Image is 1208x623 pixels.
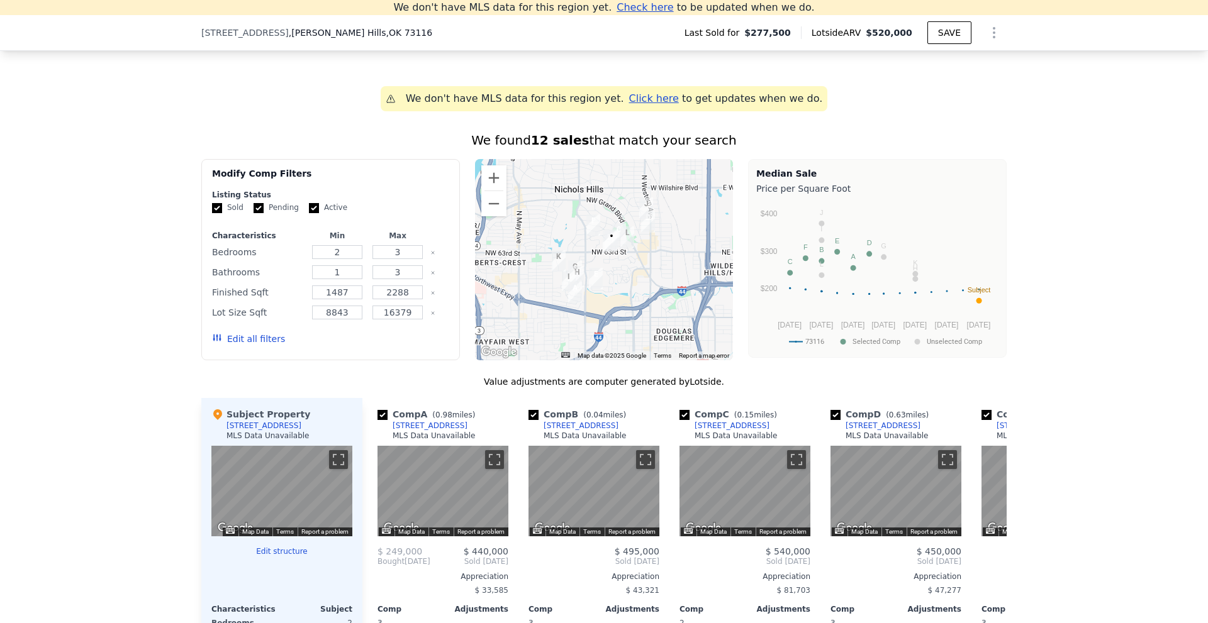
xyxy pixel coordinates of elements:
[778,321,802,329] text: [DATE]
[761,209,778,218] text: $400
[201,375,1007,388] div: Value adjustments are computer generated by Lotside .
[737,411,754,419] span: 0.15
[805,338,824,346] text: 73116
[981,421,1071,431] a: [STREET_ADDRESS]
[938,450,957,469] button: Toggle fullscreen view
[212,190,449,200] div: Listing Status
[881,411,934,419] span: ( miles)
[528,408,631,421] div: Comp B
[464,546,508,556] span: $ 440,000
[700,527,727,536] button: Map Data
[215,520,256,536] img: Google
[985,520,1026,536] a: Open this area in Google Maps (opens a new window)
[788,258,793,265] text: C
[377,446,508,536] div: Map
[329,450,348,469] button: Toggle fullscreen view
[615,546,659,556] span: $ 495,000
[679,604,745,614] div: Comp
[528,604,594,614] div: Comp
[997,421,1071,431] div: [STREET_ADDRESS]
[834,520,875,536] img: Google
[603,231,617,252] div: 6401 Avalon Ln
[639,197,653,219] div: 1108 Marlboro Ln
[846,421,920,431] div: [STREET_ADDRESS]
[612,223,626,245] div: 6426 N Lenox Ave
[679,421,769,431] a: [STREET_ADDRESS]
[226,528,235,534] button: Keyboard shortcuts
[729,411,782,419] span: ( miles)
[377,604,443,614] div: Comp
[830,421,920,431] a: [STREET_ADDRESS]
[212,333,285,345] button: Edit all filters
[544,431,627,441] div: MLS Data Unavailable
[1002,527,1029,536] button: Map Data
[533,528,542,534] button: Keyboard shortcuts
[981,604,1047,614] div: Comp
[301,528,349,535] a: Report a problem
[393,431,476,441] div: MLS Data Unavailable
[981,556,1112,566] span: Sold [DATE]
[528,571,659,582] div: Appreciation
[382,528,391,534] button: Keyboard shortcuts
[830,446,961,536] div: Map
[276,528,294,535] a: Terms (opens in new tab)
[430,556,508,566] span: Sold [DATE]
[620,226,634,248] div: 1221 Glenbrook Ter
[211,446,352,536] div: Map
[928,586,961,595] span: $ 47,277
[679,571,810,582] div: Appreciation
[430,270,435,275] button: Clear
[211,546,352,556] button: Edit structure
[532,520,573,536] img: Google
[820,260,824,268] text: L
[475,586,508,595] span: $ 33,585
[605,229,618,251] div: 6404 Avalon Ln
[481,191,506,216] button: Zoom out
[254,203,264,213] input: Pending
[846,431,929,441] div: MLS Data Unavailable
[981,408,1083,421] div: Comp E
[212,243,305,261] div: Bedrooms
[881,242,886,250] text: G
[787,450,806,469] button: Toggle fullscreen view
[211,446,352,536] div: Street View
[679,408,782,421] div: Comp C
[310,231,365,241] div: Min
[485,450,504,469] button: Toggle fullscreen view
[629,91,823,106] div: to get updates when we do.
[636,450,655,469] button: Toggle fullscreen view
[830,446,961,536] div: Street View
[997,431,1080,441] div: MLS Data Unavailable
[756,180,998,197] div: Price per Square Foot
[927,338,982,346] text: Unselected Comp
[835,528,844,534] button: Keyboard shortcuts
[289,26,432,39] span: , [PERSON_NAME] Hills
[226,421,301,431] div: [STREET_ADDRESS]
[903,321,927,329] text: [DATE]
[594,604,659,614] div: Adjustments
[981,446,1112,536] div: Map
[457,528,505,535] a: Report a problem
[212,304,305,321] div: Lot Size Sqft
[381,520,422,536] a: Open this area in Google Maps (opens a new window)
[981,571,1112,582] div: Appreciation
[812,26,866,39] span: Lotside ARV
[427,411,480,419] span: ( miles)
[744,26,791,39] span: $277,500
[370,231,425,241] div: Max
[201,26,289,39] span: [STREET_ADDRESS]
[201,131,1007,149] div: We found that match your search
[986,528,995,534] button: Keyboard shortcuts
[935,321,959,329] text: [DATE]
[759,528,807,535] a: Report a problem
[685,26,745,39] span: Last Sold for
[212,284,305,301] div: Finished Sqft
[552,250,566,272] div: 2405 NW 59th St
[478,344,520,360] img: Google
[377,556,430,566] div: [DATE]
[641,211,655,233] div: 1102 Bedford Dr
[695,431,778,441] div: MLS Data Unavailable
[841,321,865,329] text: [DATE]
[212,203,222,213] input: Sold
[430,311,435,316] button: Clear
